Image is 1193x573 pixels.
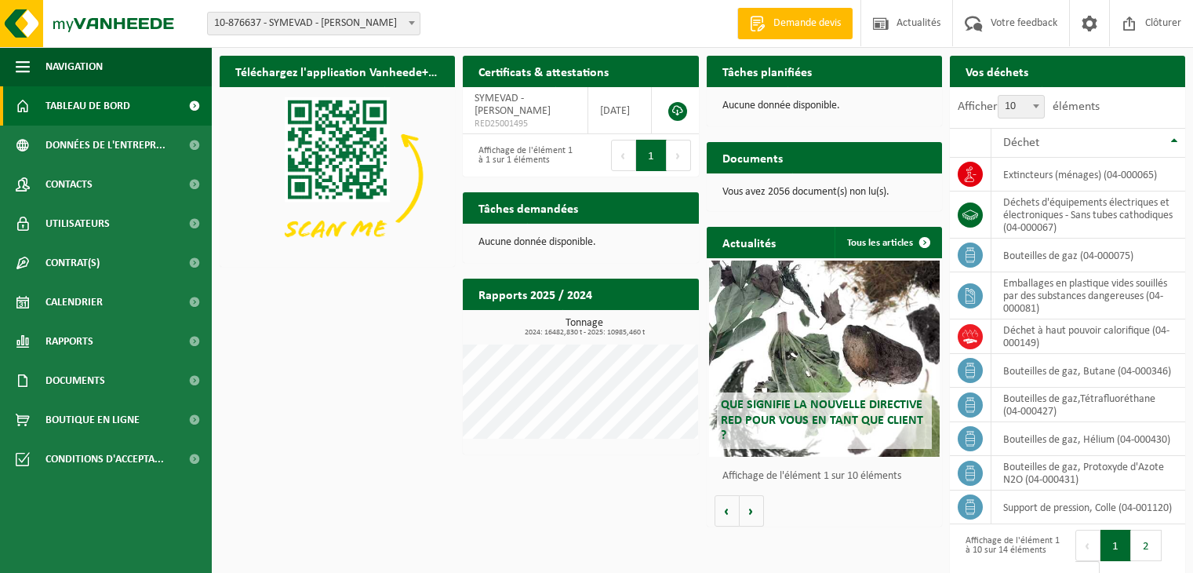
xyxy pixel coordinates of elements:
[45,47,103,86] span: Navigation
[1100,530,1131,561] button: 1
[722,100,926,111] p: Aucune donnée disponible.
[45,400,140,440] span: Boutique en ligne
[958,100,1100,113] label: Afficher éléments
[478,237,682,248] p: Aucune donnée disponible.
[1075,530,1100,561] button: Previous
[991,158,1185,192] td: extincteurs (ménages) (04-000065)
[45,126,165,165] span: Données de l'entrepr...
[463,192,594,223] h2: Tâches demandées
[835,227,940,258] a: Tous les articles
[715,495,740,527] button: Vorige
[463,56,624,86] h2: Certificats & attestations
[722,471,934,482] p: Affichage de l'élément 1 sur 10 éléments
[991,272,1185,319] td: emballages en plastique vides souillés par des substances dangereuses (04-000081)
[707,227,791,257] h2: Actualités
[207,12,420,35] span: 10-876637 - SYMEVAD - EVIN MALMAISON
[471,329,698,337] span: 2024: 16482,830 t - 2025: 10985,460 t
[471,318,698,337] h3: Tonnage
[707,56,827,86] h2: Tâches planifiées
[588,87,653,134] td: [DATE]
[1131,530,1162,561] button: 2
[991,422,1185,456] td: bouteilles de gaz, Hélium (04-000430)
[45,322,93,361] span: Rapports
[740,495,764,527] button: Volgende
[220,56,455,86] h2: Téléchargez l'application Vanheede+ maintenant!
[45,440,164,479] span: Conditions d'accepta...
[991,491,1185,524] td: support de pression, Colle (04-001120)
[737,8,853,39] a: Demande devis
[991,354,1185,388] td: bouteilles de gaz, Butane (04-000346)
[998,96,1044,118] span: 10
[667,140,691,171] button: Next
[463,279,608,309] h2: Rapports 2025 / 2024
[45,86,130,126] span: Tableau de bord
[471,138,573,173] div: Affichage de l'élément 1 à 1 sur 1 éléments
[1003,137,1039,149] span: Déchet
[220,87,455,264] img: Download de VHEPlus App
[991,388,1185,422] td: bouteilles de gaz,Tétrafluoréthane (04-000427)
[950,56,1044,86] h2: Vos déchets
[721,399,923,441] span: Que signifie la nouvelle directive RED pour vous en tant que client ?
[45,204,110,243] span: Utilisateurs
[636,140,667,171] button: 1
[45,361,105,400] span: Documents
[45,283,103,322] span: Calendrier
[208,13,420,35] span: 10-876637 - SYMEVAD - EVIN MALMAISON
[991,239,1185,272] td: bouteilles de gaz (04-000075)
[45,165,93,204] span: Contacts
[45,243,100,283] span: Contrat(s)
[991,319,1185,354] td: déchet à haut pouvoir calorifique (04-000149)
[998,95,1045,119] span: 10
[475,118,575,130] span: RED25001495
[707,142,798,173] h2: Documents
[769,16,845,31] span: Demande devis
[722,187,926,198] p: Vous avez 2056 document(s) non lu(s).
[991,192,1185,239] td: déchets d'équipements électriques et électroniques - Sans tubes cathodiques (04-000067)
[991,456,1185,491] td: bouteilles de gaz, Protoxyde d'Azote N2O (04-000431)
[562,309,697,341] a: Consulter les rapports
[611,140,636,171] button: Previous
[475,93,551,117] span: SYMEVAD - [PERSON_NAME]
[709,261,940,457] a: Que signifie la nouvelle directive RED pour vous en tant que client ?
